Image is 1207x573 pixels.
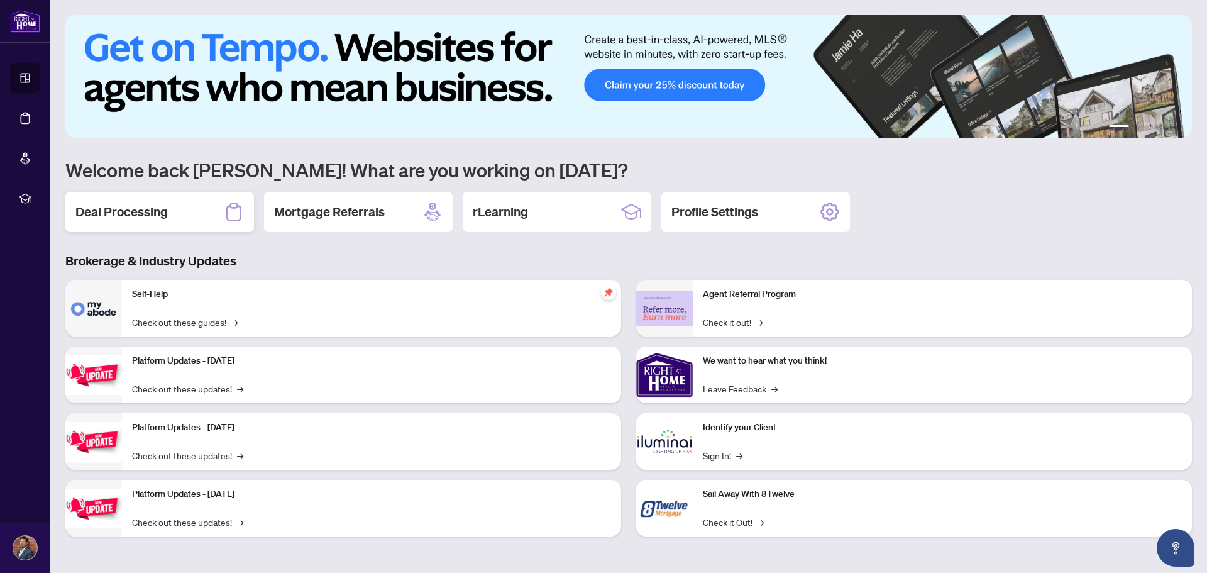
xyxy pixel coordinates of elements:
[132,448,243,462] a: Check out these updates!→
[1154,125,1159,130] button: 4
[703,315,763,329] a: Check it out!→
[703,287,1182,301] p: Agent Referral Program
[132,287,611,301] p: Self-Help
[132,515,243,529] a: Check out these updates!→
[237,515,243,529] span: →
[736,448,742,462] span: →
[771,382,778,396] span: →
[703,487,1182,501] p: Sail Away With 8Twelve
[65,280,122,337] img: Self-Help
[703,382,778,396] a: Leave Feedback→
[758,515,764,529] span: →
[636,291,693,326] img: Agent Referral Program
[703,354,1182,368] p: We want to hear what you think!
[237,382,243,396] span: →
[231,315,238,329] span: →
[75,203,168,221] h2: Deal Processing
[65,422,122,462] img: Platform Updates - July 8, 2025
[1109,125,1129,130] button: 1
[132,421,611,435] p: Platform Updates - [DATE]
[10,9,40,33] img: logo
[703,515,764,529] a: Check it Out!→
[636,480,693,537] img: Sail Away With 8Twelve
[1174,125,1179,130] button: 6
[65,489,122,528] img: Platform Updates - June 23, 2025
[1134,125,1139,130] button: 2
[671,203,758,221] h2: Profile Settings
[636,413,693,470] img: Identify your Client
[132,382,243,396] a: Check out these updates!→
[132,487,611,501] p: Platform Updates - [DATE]
[1144,125,1149,130] button: 3
[132,354,611,368] p: Platform Updates - [DATE]
[65,158,1192,182] h1: Welcome back [PERSON_NAME]! What are you working on [DATE]?
[703,421,1182,435] p: Identify your Client
[237,448,243,462] span: →
[13,536,37,560] img: Profile Icon
[1164,125,1169,130] button: 5
[1157,529,1194,567] button: Open asap
[132,315,238,329] a: Check out these guides!→
[703,448,742,462] a: Sign In!→
[65,15,1192,138] img: Slide 0
[636,347,693,403] img: We want to hear what you think!
[65,252,1192,270] h3: Brokerage & Industry Updates
[756,315,763,329] span: →
[473,203,528,221] h2: rLearning
[65,355,122,395] img: Platform Updates - July 21, 2025
[601,285,616,300] span: pushpin
[274,203,385,221] h2: Mortgage Referrals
